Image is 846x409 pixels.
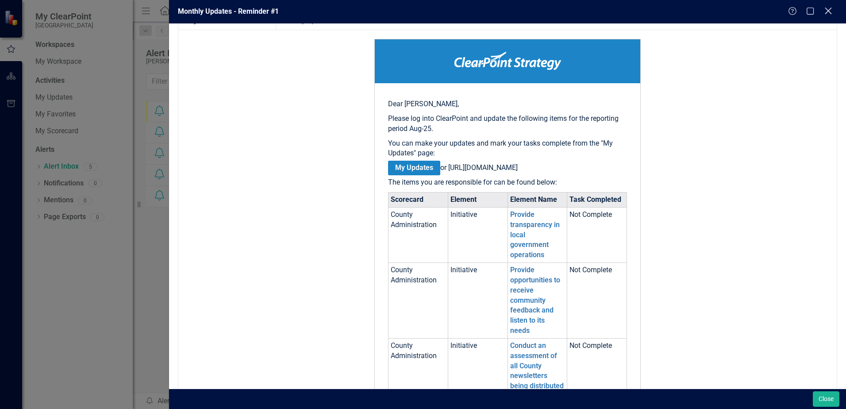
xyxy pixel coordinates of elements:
td: County Administration [388,207,448,262]
td: Initiative [448,263,508,339]
td: Not Complete [567,263,627,339]
p: Dear [PERSON_NAME], [388,99,627,109]
button: Close [813,391,839,407]
p: or [URL][DOMAIN_NAME] [388,163,627,173]
th: Element Name [508,192,567,207]
th: Task Completed [567,192,627,207]
td: Initiative [448,207,508,262]
td: Not Complete [567,338,627,404]
p: The items you are responsible for can be found below: [388,177,627,188]
a: Provide transparency in local government operations [510,210,560,259]
td: County Administration [388,263,448,339]
th: Element [448,192,508,207]
th: Scorecard [388,192,448,207]
p: Please log into ClearPoint and update the following items for the reporting period Aug-25. [388,114,627,134]
a: Provide opportunities to receive community feedback and listen to its needs [510,266,560,335]
img: ClearPoint Strategy [454,52,561,70]
td: County Administration [388,338,448,404]
span: Monthly Updates - Reminder #1 [178,7,279,15]
td: Not Complete [567,207,627,262]
td: Initiative [448,338,508,404]
a: My Updates [388,161,440,175]
a: Conduct an assessment of all County newsletters being distributed to the public [510,341,564,400]
p: You can make your updates and mark your tasks complete from the "My Updates" page: [388,139,627,159]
